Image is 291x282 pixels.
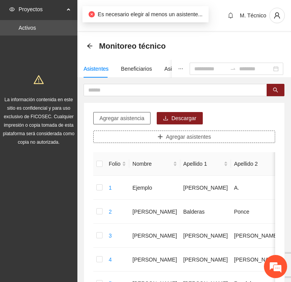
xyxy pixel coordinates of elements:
[183,160,222,168] span: Apellido 1
[109,233,112,239] a: 3
[273,87,278,93] span: search
[178,66,183,71] span: ellipsis
[129,200,180,224] td: [PERSON_NAME]
[231,248,282,272] td: [PERSON_NAME]
[93,131,275,143] button: plusAgregar asistentes
[231,200,282,224] td: Ponce
[171,114,197,122] span: Descargar
[109,160,120,168] span: Folio
[3,97,75,145] span: La información contenida en este sitio es confidencial y para uso exclusivo de FICOSEC. Cualquier...
[109,185,112,191] a: 1
[230,66,236,72] span: to
[99,40,166,52] span: Monitoreo técnico
[270,12,284,19] span: user
[132,160,171,168] span: Nombre
[231,224,282,248] td: [PERSON_NAME]
[129,248,180,272] td: [PERSON_NAME]
[224,9,237,22] button: bell
[234,160,273,168] span: Apellido 2
[225,12,236,19] span: bell
[180,200,231,224] td: Balderas
[163,116,168,122] span: download
[98,11,203,17] span: Es necesario elegir al menos un asistente...
[231,152,282,176] th: Apellido 2
[93,112,151,124] button: Agregar asistencia
[19,25,36,31] a: Activos
[89,11,95,17] span: close-circle
[267,84,284,96] button: search
[180,152,231,176] th: Apellido 1
[19,2,64,17] span: Proyectos
[109,257,112,263] a: 4
[127,4,145,22] div: Minimizar ventana de chat en vivo
[9,7,15,12] span: eye
[164,65,192,73] div: Asistencias
[109,209,112,215] a: 2
[87,43,93,49] div: Back
[84,65,109,73] div: Asistentes
[240,12,266,19] span: M. Técnico
[87,43,93,49] span: arrow-left
[129,152,180,176] th: Nombre
[172,60,190,78] button: ellipsis
[230,66,236,72] span: swap-right
[180,224,231,248] td: [PERSON_NAME]
[129,224,180,248] td: [PERSON_NAME]
[40,39,130,49] div: Chatee con nosotros ahora
[180,176,231,200] td: [PERSON_NAME]
[157,134,163,140] span: plus
[34,75,44,85] span: warning
[269,8,285,23] button: user
[45,95,107,173] span: Estamos en línea.
[106,152,129,176] th: Folio
[231,176,282,200] td: A.
[129,176,180,200] td: Ejemplo
[157,112,203,124] button: downloadDescargar
[99,114,144,122] span: Agregar asistencia
[4,195,147,222] textarea: Escriba su mensaje y pulse “Intro”
[121,65,152,73] div: Beneficiarios
[166,133,211,141] span: Agregar asistentes
[180,248,231,272] td: [PERSON_NAME]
